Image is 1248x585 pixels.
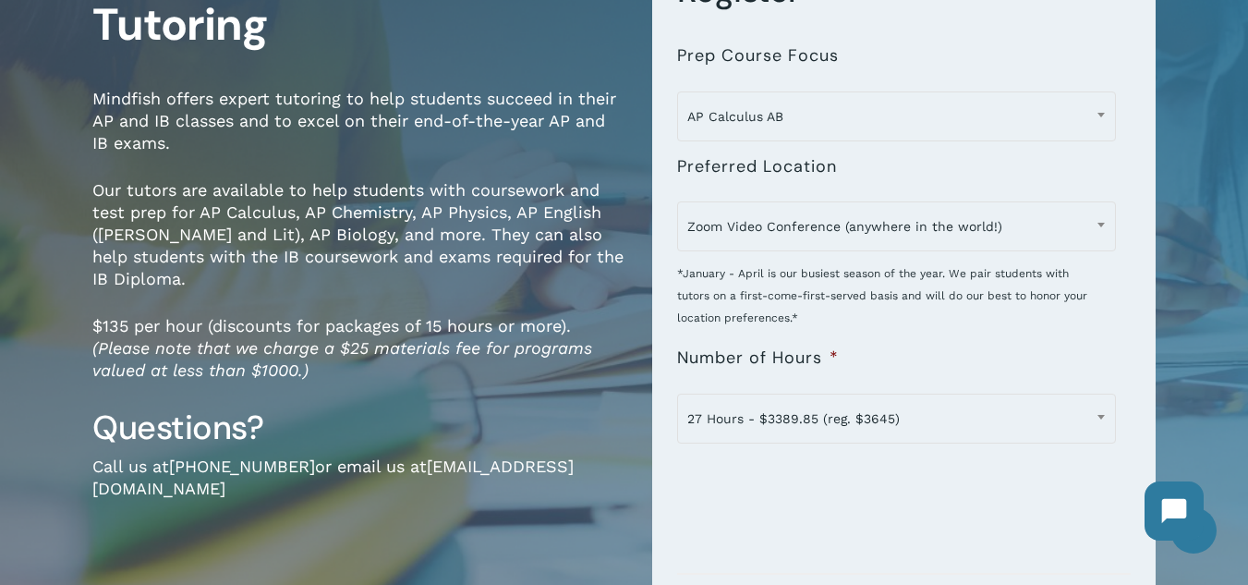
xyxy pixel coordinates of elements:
label: Prep Course Focus [677,45,839,67]
p: $135 per hour (discounts for packages of 15 hours or more). [92,315,624,407]
iframe: reCAPTCHA [677,447,958,519]
p: Mindfish offers expert tutoring to help students succeed in their AP and IB classes and to excel ... [92,88,624,179]
span: AP Calculus AB [677,91,1116,141]
span: Zoom Video Conference (anywhere in the world!) [677,201,1116,251]
p: Our tutors are available to help students with coursework and test prep for AP Calculus, AP Chemi... [92,179,624,315]
span: AP Calculus AB [678,97,1115,136]
h3: Questions? [92,407,624,449]
a: [PHONE_NUMBER] [169,457,315,476]
span: 27 Hours - $3389.85 (reg. $3645) [678,399,1115,438]
label: Number of Hours [677,347,839,369]
div: *January - April is our busiest season of the year. We pair students with tutors on a first-come-... [677,248,1116,329]
em: (Please note that we charge a $25 materials fee for programs valued at less than $1000.) [92,338,592,380]
span: 27 Hours - $3389.85 (reg. $3645) [677,394,1116,444]
iframe: Chatbot [1126,463,1222,559]
p: Call us at or email us at [92,456,624,525]
label: Preferred Location [677,156,837,177]
span: Zoom Video Conference (anywhere in the world!) [678,207,1115,246]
